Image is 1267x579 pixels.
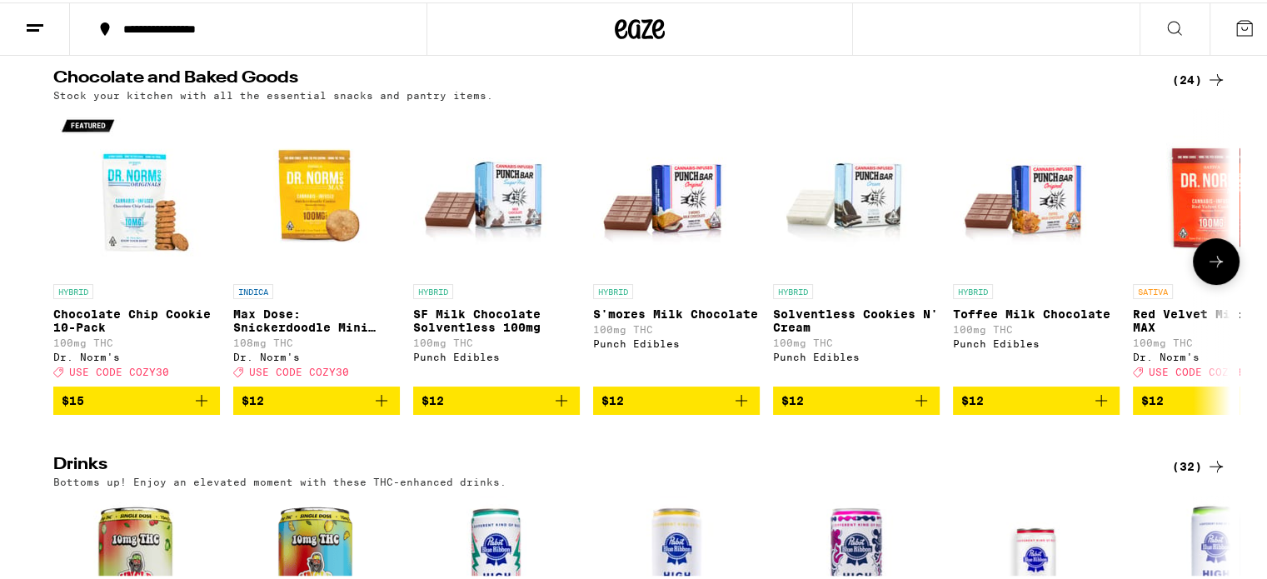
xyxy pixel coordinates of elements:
span: $15 [62,392,84,405]
span: $12 [601,392,624,405]
div: Punch Edibles [773,349,940,360]
p: 100mg THC [953,322,1120,332]
p: Chocolate Chip Cookie 10-Pack [53,305,220,332]
span: $12 [961,392,984,405]
span: $12 [422,392,444,405]
p: Solventless Cookies N' Cream [773,305,940,332]
p: 100mg THC [593,322,760,332]
div: Punch Edibles [413,349,580,360]
a: Open page for S'mores Milk Chocolate from Punch Edibles [593,107,760,383]
p: 100mg THC [413,335,580,346]
p: SF Milk Chocolate Solventless 100mg [413,305,580,332]
p: HYBRID [413,282,453,297]
a: Open page for Max Dose: Snickerdoodle Mini Cookie - Indica from Dr. Norm's [233,107,400,383]
p: HYBRID [53,282,93,297]
span: USE CODE COZY30 [249,365,349,376]
p: Max Dose: Snickerdoodle Mini Cookie - Indica [233,305,400,332]
p: Stock your kitchen with all the essential snacks and pantry items. [53,87,493,98]
img: Dr. Norm's - Max Dose: Snickerdoodle Mini Cookie - Indica [233,107,400,273]
a: Open page for Chocolate Chip Cookie 10-Pack from Dr. Norm's [53,107,220,383]
div: Punch Edibles [593,336,760,347]
span: $12 [242,392,264,405]
div: Dr. Norm's [53,349,220,360]
p: HYBRID [773,282,813,297]
span: $12 [781,392,804,405]
img: Punch Edibles - Toffee Milk Chocolate [953,107,1120,273]
img: Punch Edibles - SF Milk Chocolate Solventless 100mg [413,107,580,273]
span: $12 [1141,392,1164,405]
h2: Drinks [53,454,1145,474]
a: Open page for Solventless Cookies N' Cream from Punch Edibles [773,107,940,383]
span: USE CODE COZY30 [69,365,169,376]
p: 108mg THC [233,335,400,346]
button: Add to bag [593,384,760,412]
p: Bottoms up! Enjoy an elevated moment with these THC-enhanced drinks. [53,474,506,485]
img: Punch Edibles - Solventless Cookies N' Cream [773,107,940,273]
p: 100mg THC [773,335,940,346]
a: Open page for SF Milk Chocolate Solventless 100mg from Punch Edibles [413,107,580,383]
button: Add to bag [53,384,220,412]
img: Dr. Norm's - Chocolate Chip Cookie 10-Pack [53,107,220,273]
p: 100mg THC [53,335,220,346]
h2: Chocolate and Baked Goods [53,67,1145,87]
div: Punch Edibles [953,336,1120,347]
button: Add to bag [413,384,580,412]
p: S'mores Milk Chocolate [593,305,760,318]
button: Add to bag [233,384,400,412]
span: Hi. Need any help? [10,12,120,25]
a: Open page for Toffee Milk Chocolate from Punch Edibles [953,107,1120,383]
button: Add to bag [953,384,1120,412]
a: (32) [1172,454,1226,474]
div: Dr. Norm's [233,349,400,360]
a: (24) [1172,67,1226,87]
span: USE CODE COZY30 [1149,365,1249,376]
p: HYBRID [953,282,993,297]
p: Toffee Milk Chocolate [953,305,1120,318]
p: HYBRID [593,282,633,297]
p: INDICA [233,282,273,297]
p: SATIVA [1133,282,1173,297]
img: Punch Edibles - S'mores Milk Chocolate [593,107,760,273]
button: Add to bag [773,384,940,412]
